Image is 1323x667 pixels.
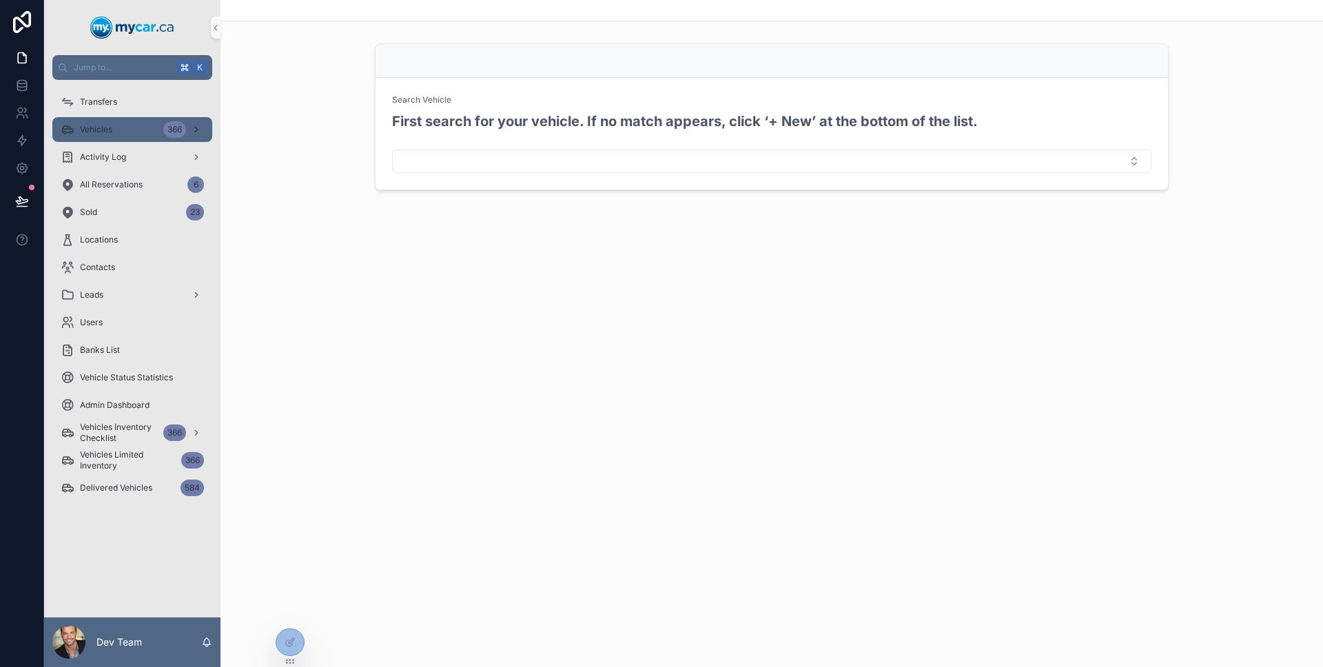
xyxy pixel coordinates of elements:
span: Vehicle Status Statistics [80,372,173,383]
a: Contacts [52,255,212,280]
span: Vehicles [80,124,112,135]
a: Leads [52,283,212,307]
a: Vehicles366 [52,117,212,142]
button: Jump to...K [52,55,212,80]
p: Dev Team [96,635,142,649]
span: Sold [80,207,97,218]
span: Leads [80,289,103,300]
span: K [194,62,205,73]
span: Users [80,317,103,328]
a: Banks List [52,338,212,362]
h2: First search for your vehicle. If no match appears, click ‘+ New’ at the bottom of the list. [392,112,978,132]
a: Vehicle Status Statistics [52,365,212,390]
a: Sold23 [52,200,212,225]
span: Delivered Vehicles [80,482,152,493]
button: Select Button [392,150,1151,173]
div: 366 [181,452,204,469]
a: Vehicles Inventory Checklist366 [52,420,212,445]
span: Banks List [80,345,120,356]
a: Activity Log [52,145,212,170]
a: Transfers [52,90,212,114]
div: 584 [181,480,204,496]
span: Admin Dashboard [80,400,150,411]
a: All Reservations6 [52,172,212,197]
span: Contacts [80,262,115,273]
span: Transfers [80,96,117,107]
span: Jump to... [74,62,172,73]
a: Users [52,310,212,335]
span: Vehicles Inventory Checklist [80,422,158,444]
span: Locations [80,234,118,245]
span: Activity Log [80,152,126,163]
div: scrollable content [44,80,220,518]
div: 23 [186,204,204,220]
div: 6 [187,176,204,193]
div: 366 [163,424,186,441]
a: Vehicles Limited Inventory366 [52,448,212,473]
span: Vehicles Limited Inventory [80,449,176,471]
span: Search Vehicle [392,94,451,105]
div: 366 [163,121,186,138]
img: App logo [90,17,174,39]
a: Delivered Vehicles584 [52,475,212,500]
a: Admin Dashboard [52,393,212,418]
span: All Reservations [80,179,143,190]
a: Locations [52,227,212,252]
